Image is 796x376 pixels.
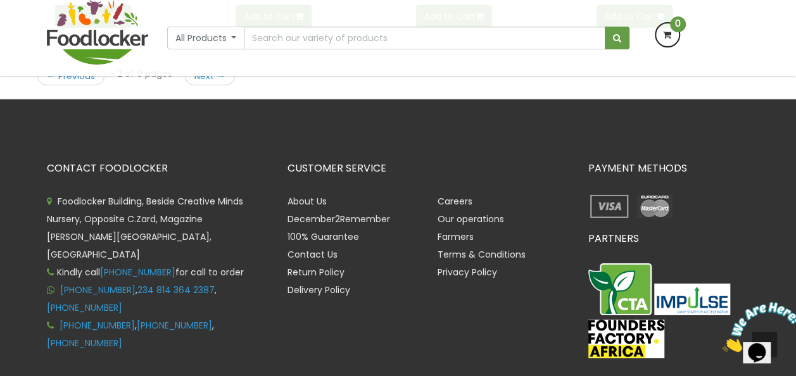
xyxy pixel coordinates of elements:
[137,319,212,332] a: [PHONE_NUMBER]
[104,67,185,80] li: -- 2 of 9 pages --
[588,192,631,220] img: payment
[47,301,122,314] a: [PHONE_NUMBER]
[287,266,344,279] a: Return Policy
[438,248,526,261] a: Terms & Conditions
[633,192,676,220] img: payment
[287,163,569,174] h3: CUSTOMER SERVICE
[244,27,605,49] input: Search our variety of products
[717,297,796,357] iframe: chat widget
[60,319,135,332] a: [PHONE_NUMBER]
[588,163,750,174] h3: PAYMENT METHODS
[47,319,214,349] span: , ,
[438,213,504,225] a: Our operations
[287,284,350,296] a: Delivery Policy
[5,5,84,55] img: Chat attention grabber
[60,284,136,296] a: [PHONE_NUMBER]
[438,195,472,208] a: Careers
[47,266,244,279] span: Kindly call for call to order
[287,195,327,208] a: About Us
[47,163,268,174] h3: CONTACT FOODLOCKER
[167,27,245,49] button: All Products
[588,263,652,315] img: CTA
[137,284,215,296] a: 234 814 364 2387
[287,213,390,225] a: December2Remember
[588,320,664,359] img: FFA
[287,248,338,261] a: Contact Us
[588,233,750,244] h3: PARTNERS
[654,284,730,315] img: Impulse
[47,337,122,349] a: [PHONE_NUMBER]
[47,195,243,261] span: Foodlocker Building, Beside Creative Minds Nursery, Opposite C.Zard, Magazine [PERSON_NAME][GEOGR...
[438,266,497,279] a: Privacy Policy
[438,230,474,243] a: Farmers
[100,266,175,279] a: [PHONE_NUMBER]
[47,284,217,314] span: , ,
[287,230,359,243] a: 100% Guarantee
[670,16,686,32] span: 0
